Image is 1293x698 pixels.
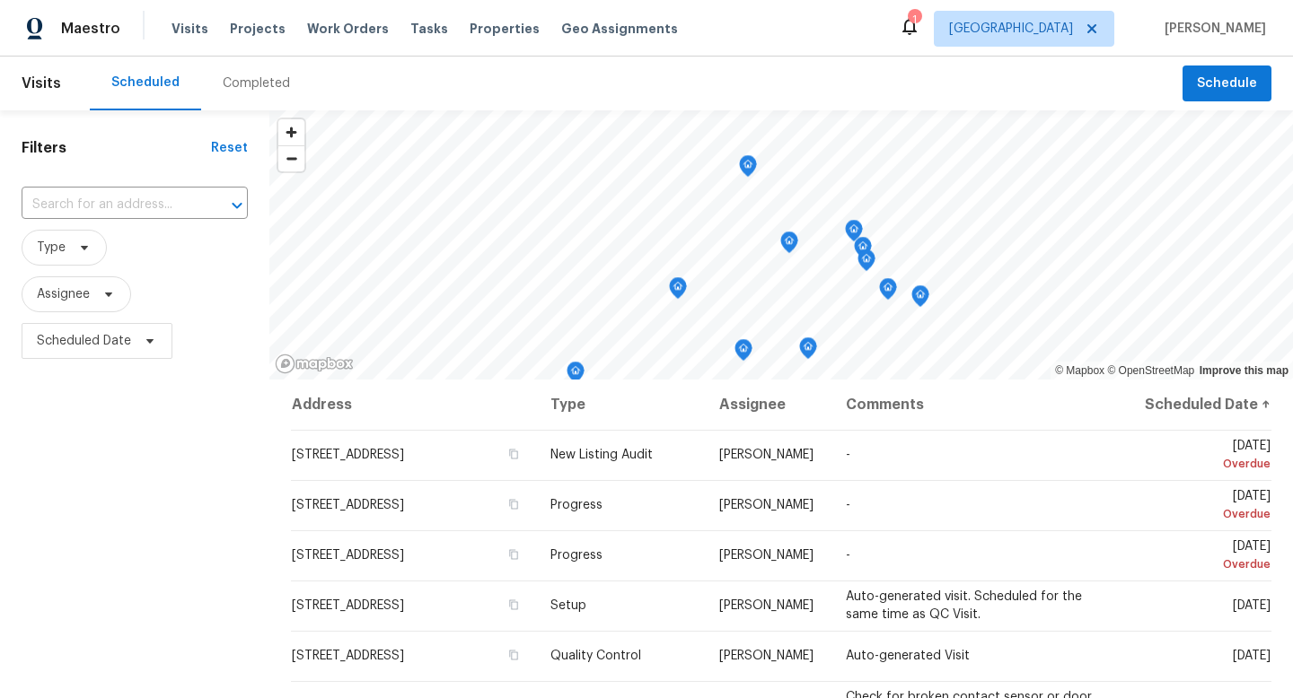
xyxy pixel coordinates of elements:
span: [STREET_ADDRESS] [292,599,404,612]
span: Schedule [1197,73,1257,95]
div: Map marker [780,231,798,259]
a: Mapbox homepage [275,353,354,374]
span: [STREET_ADDRESS] [292,499,404,511]
span: [DATE] [1233,650,1271,662]
a: Mapbox [1055,364,1104,377]
span: - [846,549,850,562]
div: Map marker [739,155,757,183]
span: Maestro [61,20,120,38]
span: [PERSON_NAME] [719,549,814,562]
span: Visits [172,20,208,38]
div: Map marker [858,249,875,277]
span: [STREET_ADDRESS] [292,650,404,662]
div: Map marker [845,220,863,248]
span: [PERSON_NAME] [719,599,814,612]
span: [DATE] [1140,440,1271,473]
span: Zoom out [278,146,304,171]
button: Schedule [1183,65,1271,102]
span: [DATE] [1140,490,1271,523]
a: OpenStreetMap [1107,364,1194,377]
span: Auto-generated visit. Scheduled for the same time as QC Visit. [846,590,1082,621]
h1: Filters [22,139,211,157]
span: [PERSON_NAME] [1157,20,1266,38]
div: Reset [211,139,248,157]
th: Type [536,380,705,430]
span: - [846,449,850,461]
div: 1 [908,11,920,29]
span: [GEOGRAPHIC_DATA] [949,20,1073,38]
span: Auto-generated Visit [846,650,970,662]
button: Copy Address [506,496,522,512]
span: Assignee [37,285,90,303]
button: Copy Address [506,546,522,563]
span: Progress [550,499,603,511]
span: [PERSON_NAME] [719,499,814,511]
input: Search for an address... [22,191,198,219]
span: Geo Assignments [561,20,678,38]
button: Copy Address [506,446,522,462]
span: [PERSON_NAME] [719,449,814,461]
div: Map marker [854,237,872,265]
div: Overdue [1140,555,1271,573]
button: Zoom out [278,145,304,171]
div: Map marker [734,339,752,367]
button: Copy Address [506,647,522,663]
span: Setup [550,599,586,612]
div: Map marker [567,362,585,389]
span: Type [37,239,66,257]
div: Scheduled [111,74,180,92]
button: Copy Address [506,597,522,613]
span: Visits [22,64,61,103]
span: [PERSON_NAME] [719,650,814,662]
span: Scheduled Date [37,332,131,350]
th: Assignee [705,380,831,430]
th: Scheduled Date ↑ [1126,380,1271,430]
a: Improve this map [1200,364,1289,377]
span: Tasks [410,22,448,35]
div: Map marker [669,277,687,305]
div: Completed [223,74,290,92]
div: Map marker [879,278,897,306]
span: [DATE] [1233,599,1271,612]
div: Overdue [1140,505,1271,523]
span: Quality Control [550,650,641,662]
th: Comments [831,380,1126,430]
span: Properties [470,20,540,38]
button: Zoom in [278,119,304,145]
span: Progress [550,549,603,562]
span: [DATE] [1140,540,1271,573]
span: [STREET_ADDRESS] [292,449,404,461]
span: - [846,499,850,511]
button: Open [224,193,250,218]
div: Overdue [1140,455,1271,473]
div: Map marker [911,285,929,313]
span: Projects [230,20,286,38]
span: New Listing Audit [550,449,653,461]
div: Map marker [799,337,817,365]
span: [STREET_ADDRESS] [292,549,404,562]
th: Address [291,380,536,430]
span: Work Orders [307,20,389,38]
